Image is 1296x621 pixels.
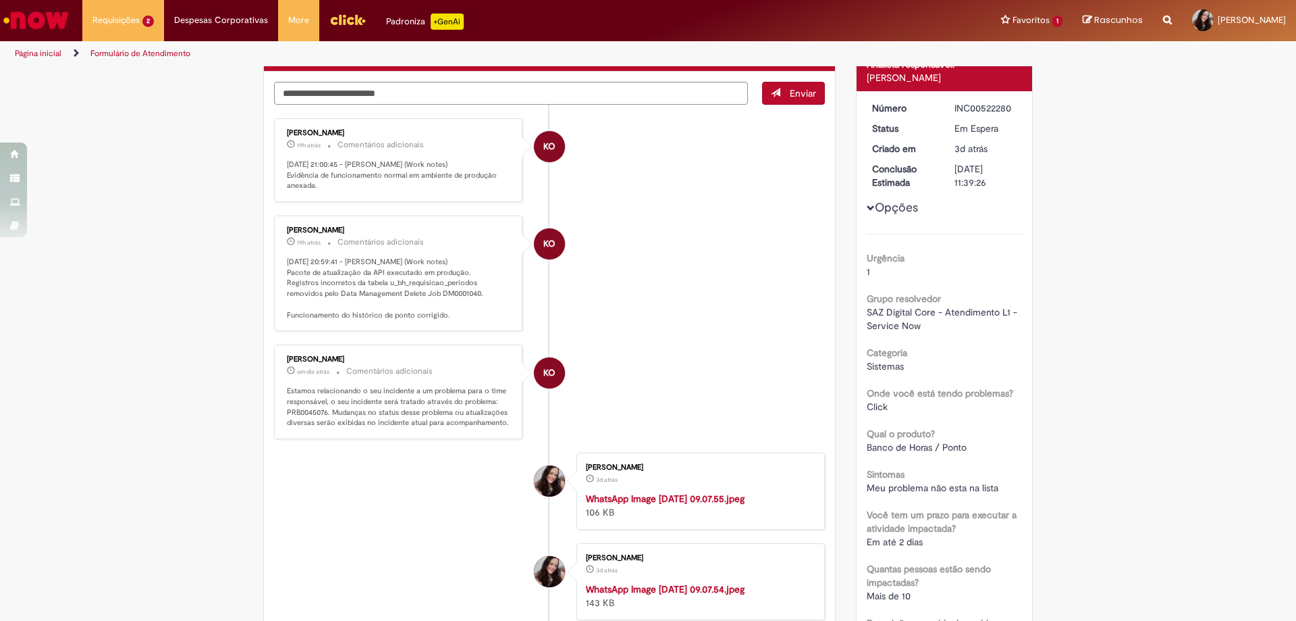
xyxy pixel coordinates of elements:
span: Click [867,401,888,413]
span: KO [543,228,555,260]
time: 27/08/2025 21:00:46 [297,141,321,149]
span: Mais de 10 [867,590,911,602]
span: 19h atrás [297,141,321,149]
a: Página inicial [15,48,61,59]
div: INC00522280 [954,101,1017,115]
a: Formulário de Atendimento [90,48,190,59]
span: Despesas Corporativas [174,14,268,27]
button: Enviar [762,82,825,105]
div: [PERSON_NAME] [586,464,811,472]
span: SAZ Digital Core - Atendimento L1 - Service Now [867,306,1020,332]
span: Rascunhos [1094,14,1143,26]
span: 1 [1052,16,1062,27]
span: KO [543,357,555,389]
div: Padroniza [386,14,464,30]
div: 26/08/2025 09:39:26 [954,142,1017,155]
p: +GenAi [431,14,464,30]
span: 2 [142,16,154,27]
span: 19h atrás [297,239,321,247]
b: Quantas pessoas estão sendo impactadas? [867,563,991,589]
div: [DATE] 11:39:26 [954,162,1017,189]
div: Debora Maria Nascimento da Costa [534,556,565,587]
span: 3d atrás [596,566,618,574]
dt: Número [862,101,945,115]
span: [PERSON_NAME] [1218,14,1286,26]
b: Grupo resolvedor [867,293,941,305]
time: 27/08/2025 13:42:23 [297,368,329,376]
div: [PERSON_NAME] [287,355,512,364]
div: [PERSON_NAME] [287,129,512,137]
img: click_logo_yellow_360x200.png [329,9,366,30]
span: Sistemas [867,360,904,372]
p: [DATE] 20:59:41 - [PERSON_NAME] (Work notes) Pacote de atualização da API executado em produção. ... [287,257,512,320]
a: WhatsApp Image [DATE] 09.07.55.jpeg [586,493,745,505]
b: Qual o produto? [867,428,935,440]
dt: Status [862,122,945,135]
div: [PERSON_NAME] [586,554,811,562]
time: 26/08/2025 09:39:07 [596,476,618,484]
span: Favoritos [1013,14,1050,27]
div: [PERSON_NAME] [287,226,512,234]
span: Meu problema não esta na lista [867,482,998,494]
a: WhatsApp Image [DATE] 09.07.54.jpeg [586,583,745,595]
div: 106 KB [586,492,811,519]
div: 143 KB [586,582,811,610]
span: Em até 2 dias [867,536,923,548]
span: Requisições [92,14,140,27]
small: Comentários adicionais [337,139,424,151]
textarea: Digite sua mensagem aqui... [274,82,748,105]
time: 26/08/2025 09:39:07 [596,566,618,574]
div: Debora Maria Nascimento da Costa [534,466,565,497]
span: 3d atrás [954,143,988,155]
b: Você tem um prazo para executar a atividade impactada? [867,509,1017,535]
b: Sintomas [867,468,905,480]
b: Urgência [867,252,905,264]
span: More [288,14,309,27]
span: 3d atrás [596,476,618,484]
div: [PERSON_NAME] [867,71,1023,84]
time: 27/08/2025 20:59:42 [297,239,321,247]
b: Onde você está tendo problemas? [867,387,1013,399]
div: Kalliandru Oliveira [534,228,565,259]
span: 1 [867,266,870,278]
img: ServiceNow [1,7,71,34]
small: Comentários adicionais [346,366,433,377]
span: um dia atrás [297,368,329,376]
div: Kalliandru Oliveira [534,357,565,389]
p: [DATE] 21:00:45 - [PERSON_NAME] (Work notes) Evidência de funcionamento normal em ambiente de pro... [287,159,512,191]
ul: Trilhas de página [10,41,854,66]
div: Em Espera [954,122,1017,135]
b: Categoria [867,347,907,359]
dt: Conclusão Estimada [862,162,945,189]
span: Banco de Horas / Ponto [867,441,967,453]
a: Rascunhos [1083,14,1143,27]
dt: Criado em [862,142,945,155]
time: 26/08/2025 09:39:26 [954,143,988,155]
small: Comentários adicionais [337,237,424,248]
div: Kalliandru Oliveira [534,131,565,162]
span: KO [543,130,555,163]
p: Estamos relacionando o seu incidente a um problema para o time responsável, o seu incidente será ... [287,386,512,428]
span: Enviar [790,87,816,99]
